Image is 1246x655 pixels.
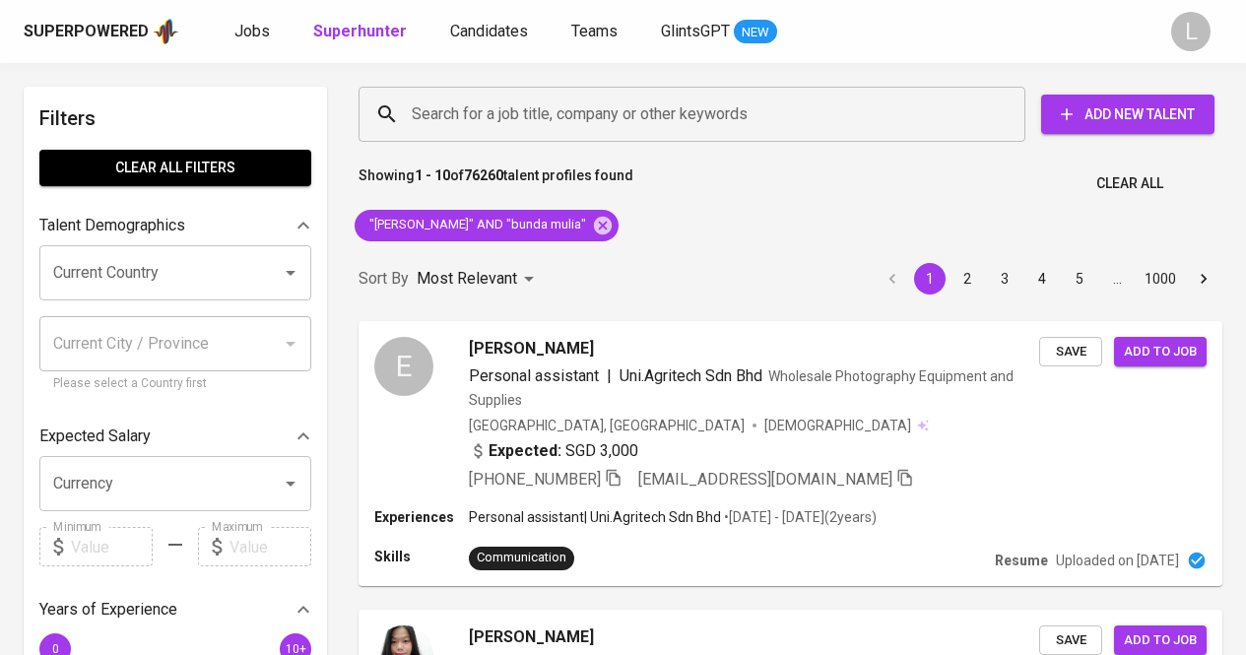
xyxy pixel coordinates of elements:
div: SGD 3,000 [469,439,638,463]
div: E [374,337,433,396]
span: Uni.Agritech Sdn Bhd [620,366,762,385]
p: Skills [374,547,469,566]
div: Expected Salary [39,417,311,456]
p: Expected Salary [39,425,151,448]
button: Clear All filters [39,150,311,186]
div: Superpowered [24,21,149,43]
span: Save [1049,341,1092,363]
b: 76260 [464,167,503,183]
div: Years of Experience [39,590,311,629]
div: Communication [477,549,566,567]
a: Jobs [234,20,274,44]
h6: Filters [39,102,311,134]
a: Superhunter [313,20,411,44]
button: Go to page 3 [989,263,1020,295]
p: Talent Demographics [39,214,185,237]
span: Teams [571,22,618,40]
a: Candidates [450,20,532,44]
span: [PERSON_NAME] [469,625,594,649]
span: [DEMOGRAPHIC_DATA] [764,416,914,435]
a: Teams [571,20,622,44]
span: [EMAIL_ADDRESS][DOMAIN_NAME] [638,470,892,489]
div: Talent Demographics [39,206,311,245]
span: "[PERSON_NAME]" AND "bunda mulia" [355,216,598,234]
p: Uploaded on [DATE] [1056,551,1179,570]
button: Add New Talent [1041,95,1214,134]
button: Open [277,470,304,497]
p: • [DATE] - [DATE] ( 2 years ) [721,507,877,527]
p: Sort By [359,267,409,291]
b: Superhunter [313,22,407,40]
button: Go to page 2 [951,263,983,295]
span: Clear All filters [55,156,295,180]
button: Add to job [1114,337,1207,367]
button: page 1 [914,263,946,295]
p: Personal assistant | Uni.Agritech Sdn Bhd [469,507,721,527]
span: [PERSON_NAME] [469,337,594,360]
button: Go to page 4 [1026,263,1058,295]
p: Showing of talent profiles found [359,165,633,202]
p: Years of Experience [39,598,177,622]
a: E[PERSON_NAME]Personal assistant|Uni.Agritech Sdn BhdWholesale Photography Equipment and Supplies... [359,321,1222,586]
span: | [607,364,612,388]
p: Most Relevant [417,267,517,291]
span: Add to job [1124,341,1197,363]
button: Go to next page [1188,263,1219,295]
button: Go to page 5 [1064,263,1095,295]
span: Add New Talent [1057,102,1199,127]
button: Clear All [1088,165,1171,202]
div: [GEOGRAPHIC_DATA], [GEOGRAPHIC_DATA] [469,416,745,435]
a: GlintsGPT NEW [661,20,777,44]
button: Open [277,259,304,287]
span: Clear All [1096,171,1163,196]
span: Candidates [450,22,528,40]
span: Wholesale Photography Equipment and Supplies [469,368,1014,408]
img: app logo [153,17,179,46]
b: 1 - 10 [415,167,450,183]
b: Expected: [489,439,561,463]
span: Save [1049,629,1092,652]
span: Jobs [234,22,270,40]
div: … [1101,269,1133,289]
span: Add to job [1124,629,1197,652]
p: Experiences [374,507,469,527]
button: Go to page 1000 [1139,263,1182,295]
button: Save [1039,337,1102,367]
span: [PHONE_NUMBER] [469,470,601,489]
nav: pagination navigation [874,263,1222,295]
div: "[PERSON_NAME]" AND "bunda mulia" [355,210,619,241]
input: Value [230,527,311,566]
p: Resume [995,551,1048,570]
span: NEW [734,23,777,42]
div: L [1171,12,1211,51]
p: Please select a Country first [53,374,297,394]
span: Personal assistant [469,366,599,385]
span: GlintsGPT [661,22,730,40]
input: Value [71,527,153,566]
div: Most Relevant [417,261,541,297]
a: Superpoweredapp logo [24,17,179,46]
